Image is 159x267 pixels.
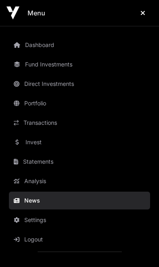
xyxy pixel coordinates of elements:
a: Analysis [9,172,150,190]
a: News [9,192,150,209]
a: Statements [9,153,150,171]
a: Invest [9,133,150,151]
button: Logout [9,231,153,248]
a: Fund Investments [9,56,150,73]
button: Close [133,5,153,21]
a: Portfolio [9,94,150,112]
a: Transactions [9,114,150,132]
iframe: Chat Widget [119,228,159,267]
a: Settings [9,211,150,229]
a: Dashboard [9,36,150,54]
h2: Menu [28,8,45,18]
a: Direct Investments [9,75,150,93]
